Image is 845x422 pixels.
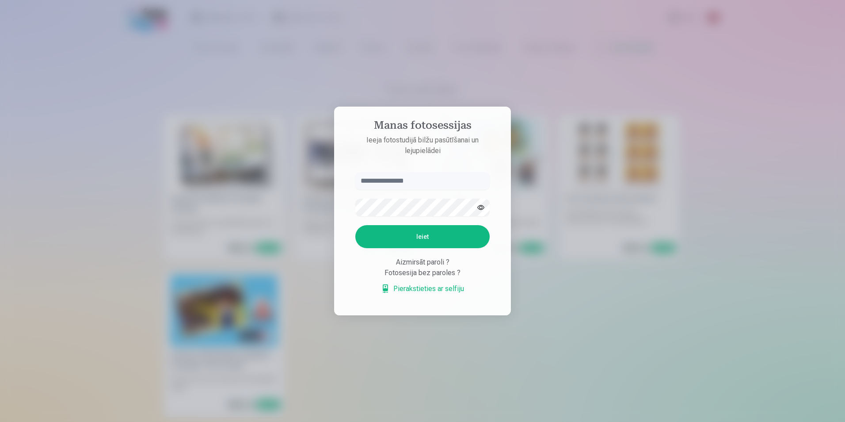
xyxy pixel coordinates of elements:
p: Ieeja fotostudijā bilžu pasūtīšanai un lejupielādei [346,135,499,156]
a: Pierakstieties ar selfiju [381,284,464,294]
button: Ieiet [355,225,490,248]
div: Fotosesija bez paroles ? [355,268,490,278]
div: Aizmirsāt paroli ? [355,257,490,268]
h4: Manas fotosessijas [346,119,499,135]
